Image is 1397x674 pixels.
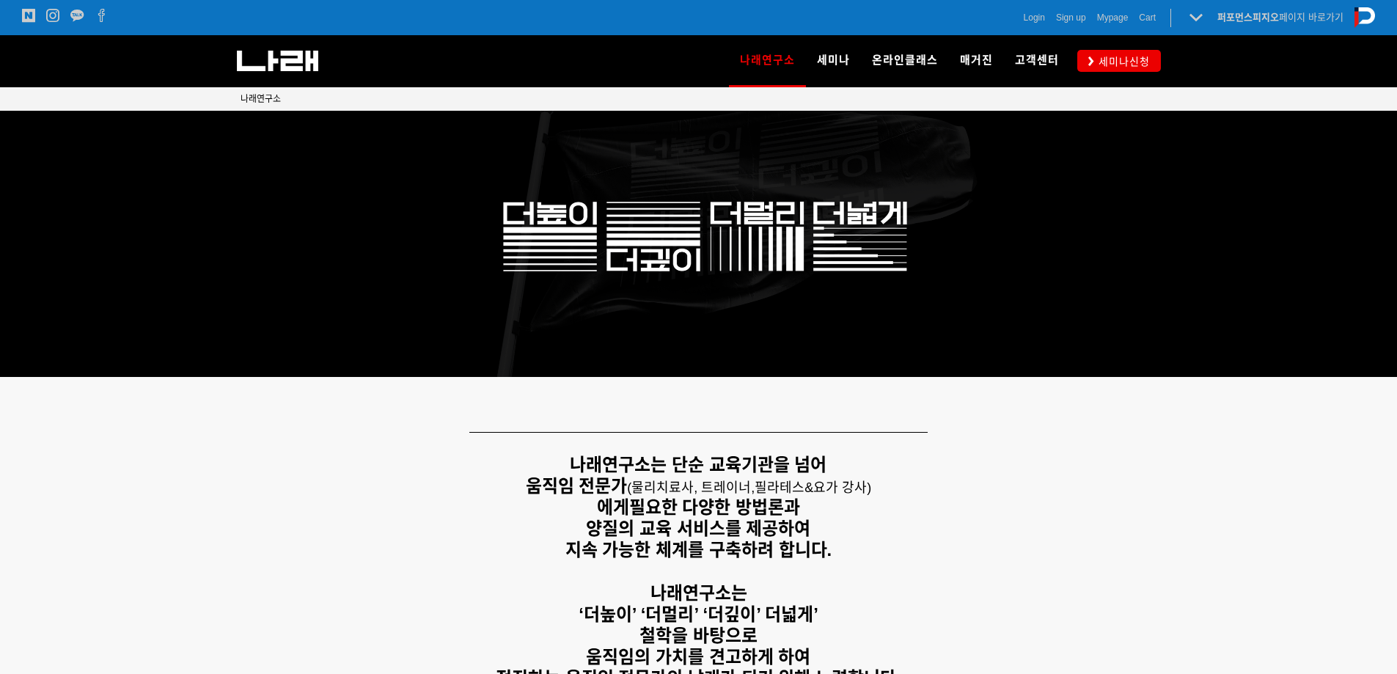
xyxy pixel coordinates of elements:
span: 고객센터 [1015,54,1059,67]
a: 나래연구소 [241,92,281,106]
a: Login [1024,10,1045,25]
span: 온라인클래스 [872,54,938,67]
a: Sign up [1056,10,1086,25]
a: 퍼포먼스피지오페이지 바로가기 [1217,12,1343,23]
strong: 나래연구소는 [650,583,747,603]
strong: 양질의 교육 서비스를 제공하여 [586,519,810,538]
strong: 움직임의 가치를 견고하게 하여 [586,647,810,667]
a: 나래연구소 [729,35,806,87]
span: 나래연구소 [241,94,281,104]
a: 온라인클래스 [861,35,949,87]
span: 매거진 [960,54,993,67]
span: 필라테스&요가 강사) [755,480,871,495]
strong: ‘더높이’ ‘더멀리’ ‘더깊이’ 더넓게’ [579,604,818,624]
strong: 에게 [597,497,629,517]
span: 물리치료사, 트레이너, [631,480,755,495]
span: 세미나신청 [1094,54,1150,69]
strong: 지속 가능한 체계를 구축하려 합니다. [565,540,832,560]
a: 세미나신청 [1077,50,1161,71]
strong: 나래연구소는 단순 교육기관을 넘어 [570,455,826,475]
a: 세미나 [806,35,861,87]
strong: 움직임 전문가 [526,476,628,496]
strong: 퍼포먼스피지오 [1217,12,1279,23]
a: Cart [1139,10,1156,25]
span: ( [627,480,755,495]
span: 세미나 [817,54,850,67]
strong: 필요한 다양한 방법론과 [629,497,800,517]
a: 고객센터 [1004,35,1070,87]
span: 나래연구소 [740,48,795,72]
a: 매거진 [949,35,1004,87]
a: Mypage [1097,10,1129,25]
strong: 철학을 바탕으로 [639,626,758,645]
